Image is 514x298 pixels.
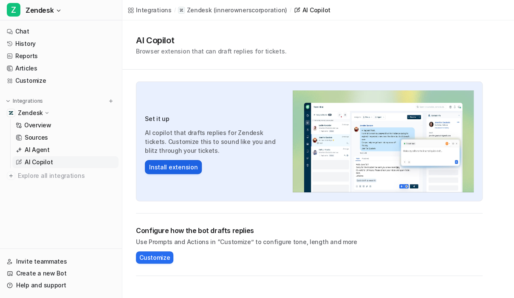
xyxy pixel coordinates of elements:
[12,132,119,143] a: Sources
[174,6,176,14] span: /
[136,237,483,246] p: Use Prompts and Actions in “Customize” to configure tone, length and more
[293,90,474,192] img: Zendesk AI Copilot
[302,6,330,14] div: AI Copilot
[25,158,53,166] p: AI Copilot
[12,156,119,168] a: AI Copilot
[186,6,212,14] p: Zendesk
[294,6,330,14] a: AI Copilot
[25,133,48,142] p: Sources
[145,160,202,174] button: Install extension
[12,119,119,131] a: Overview
[12,144,119,156] a: AI Agent
[136,6,172,14] div: Integrations
[3,279,119,291] a: Help and support
[8,110,14,115] img: Zendesk
[3,38,119,50] a: History
[5,98,11,104] img: expand menu
[3,75,119,87] a: Customize
[213,6,287,14] p: ( innerownerscorporation )
[24,121,51,129] p: Overview
[25,146,50,154] p: AI Agent
[3,50,119,62] a: Reports
[145,128,284,155] p: AI copilot that drafts replies for Zendesk tickets. Customize this to sound like you and blitz th...
[7,3,20,17] span: Z
[3,97,45,105] button: Integrations
[18,109,43,117] p: Zendesk
[290,6,291,14] span: /
[178,6,287,14] a: Zendesk(innerownerscorporation)
[18,169,115,183] span: Explore all integrations
[3,170,119,182] a: Explore all integrations
[3,25,119,37] a: Chat
[3,62,119,74] a: Articles
[136,225,483,236] h2: Configure how the bot drafts replies
[145,114,284,123] h3: Set it up
[13,98,43,104] p: Integrations
[139,253,170,262] span: Customize
[127,6,172,14] a: Integrations
[136,251,173,264] button: Customize
[3,256,119,267] a: Invite teammates
[25,4,54,16] span: Zendesk
[136,34,286,47] h1: AI Copilot
[3,267,119,279] a: Create a new Bot
[136,47,286,56] p: Browser extension that can draft replies for tickets.
[108,98,114,104] img: menu_add.svg
[7,171,15,180] img: explore all integrations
